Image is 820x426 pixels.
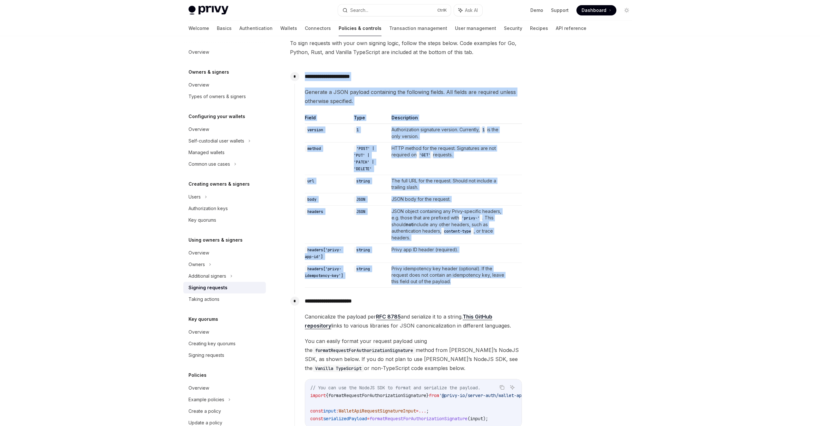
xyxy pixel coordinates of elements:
td: The full URL for the request. Should not include a trailing slash. [389,175,509,193]
a: Security [504,21,522,36]
span: formatRequestForAuthorizationSignature [370,416,468,421]
a: Creating key quorums [183,338,266,349]
h5: Configuring your wallets [188,113,245,120]
code: version [305,127,326,133]
span: ... [419,408,426,414]
span: ); [483,416,488,421]
a: Overview [183,46,266,58]
code: url [305,178,317,184]
a: Connectors [305,21,331,36]
div: Signing requests [188,351,224,359]
a: Policies & controls [339,21,381,36]
span: Ctrl K [437,8,447,13]
span: Ask AI [465,7,478,14]
a: Types of owners & signers [183,91,266,102]
code: Vanilla TypeScript [313,365,364,372]
span: ( [468,416,470,421]
span: '@privy-io/server-auth/wallet-api' [439,393,527,398]
td: Authorization signature version. Currently, is the only version. [389,124,509,143]
span: const [310,416,323,421]
button: Toggle dark mode [622,5,632,15]
a: Demo [530,7,543,14]
div: Additional signers [188,272,226,280]
a: Managed wallets [183,147,266,158]
div: Users [188,193,201,201]
span: formatRequestForAuthorizationSignature [328,393,426,398]
td: JSON body for the request. [389,193,509,206]
span: // You can use the NodeJS SDK to format and serialize the payload. [310,385,480,391]
th: Field [305,115,352,124]
a: API reference [556,21,586,36]
span: input [470,416,483,421]
a: Signing requests [183,282,266,293]
span: Canonicalize the payload per and serialize it to a string. links to various libraries for JSON ca... [305,312,522,330]
div: Authorization keys [188,205,228,212]
code: headers['privy-app-id'] [305,247,341,260]
span: } [426,393,429,398]
span: from [429,393,439,398]
a: Signing requests [183,349,266,361]
span: input [323,408,336,414]
td: Privy idempotency key header (optional). If the request does not contain an idempotency key, leav... [389,263,509,288]
code: string [354,266,372,272]
a: Authorization keys [183,203,266,214]
span: = [416,408,419,414]
span: Generate a JSON payload containing the following fields. All fields are required unless otherwise... [305,88,522,106]
a: RFC 8785 [376,313,401,320]
h5: Policies [188,371,207,379]
code: string [354,178,372,184]
h5: Using owners & signers [188,236,243,244]
a: Taking actions [183,293,266,305]
span: const [310,408,323,414]
span: { [326,393,328,398]
div: Overview [188,125,209,133]
div: Signing requests [188,284,227,292]
span: = [367,416,370,421]
span: serializedPayload [323,416,367,421]
a: Overview [183,382,266,394]
h5: Owners & signers [188,68,229,76]
button: Ask AI [454,5,482,16]
span: ; [426,408,429,414]
span: You can easily format your request payload using the method from [PERSON_NAME]’s NodeJS SDK, as s... [305,337,522,373]
code: 1 [480,127,487,133]
h5: Key quorums [188,315,218,323]
a: Overview [183,247,266,259]
code: JSON [354,196,368,203]
code: 'GET' [417,152,433,158]
div: Overview [188,48,209,56]
a: Overview [183,124,266,135]
code: headers['privy-idempotency-key'] [305,266,346,279]
a: Create a policy [183,405,266,417]
div: Example policies [188,396,224,403]
code: JSON [354,208,368,215]
span: To sign requests with your own signing logic, follow the steps below. Code examples for Go, Pytho... [290,39,522,57]
a: Overview [183,79,266,91]
a: Overview [183,326,266,338]
td: JSON object containing any Privy-specific headers, e.g. those that are prefixed with . This shoul... [389,206,509,244]
div: Owners [188,261,205,268]
code: formatRequestForAuthorizationSignature [313,347,416,354]
button: Copy the contents from the code block [498,383,506,392]
code: headers [305,208,326,215]
code: 1 [354,127,361,133]
div: Taking actions [188,295,219,303]
div: Self-custodial user wallets [188,137,244,145]
code: content-type [441,228,474,235]
span: : [336,408,339,414]
strong: not [406,222,413,227]
code: body [305,196,319,203]
a: Support [551,7,569,14]
a: User management [455,21,496,36]
a: Recipes [530,21,548,36]
div: Key quorums [188,216,216,224]
div: Create a policy [188,407,221,415]
h5: Creating owners & signers [188,180,250,188]
a: Transaction management [389,21,447,36]
div: Search... [350,6,368,14]
td: HTTP method for the request. Signatures are not required on requests. [389,143,509,175]
a: Dashboard [576,5,616,15]
div: Common use cases [188,160,230,168]
button: Ask AI [508,383,516,392]
code: string [354,247,372,253]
